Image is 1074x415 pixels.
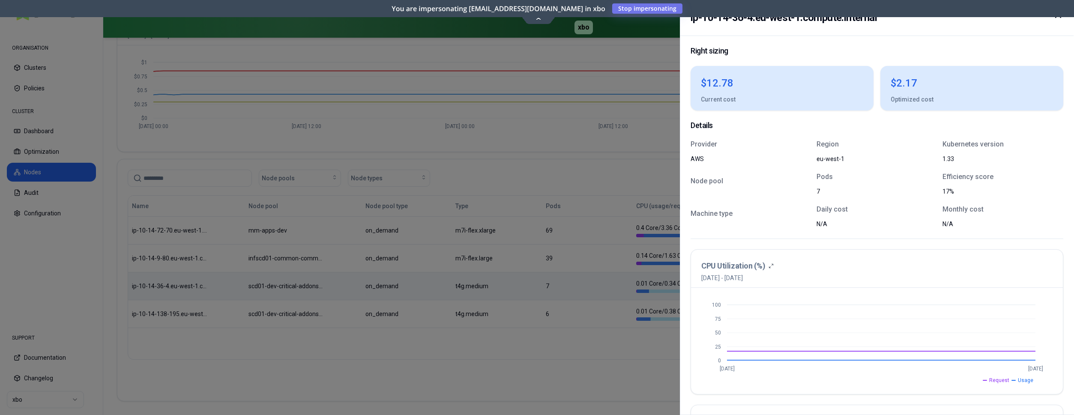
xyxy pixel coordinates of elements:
[715,316,721,322] tspan: 75
[817,187,913,196] div: 7
[691,178,811,185] p: Node pool
[691,95,874,110] div: Current cost
[817,173,937,180] p: Pods
[817,141,937,148] p: Region
[942,155,1039,163] div: 1.33
[989,377,1009,384] span: Request
[691,210,811,217] p: Machine type
[691,46,1063,56] p: Right sizing
[701,260,765,272] h3: CPU Utilization (%)
[942,141,1063,148] p: Kubernetes version
[942,206,1063,213] p: Monthly cost
[942,187,1039,196] div: 17%
[817,155,913,163] div: eu-west-1
[1028,365,1043,371] tspan: [DATE]
[691,141,811,148] p: Provider
[718,358,721,364] tspan: 0
[691,10,877,25] h2: ip-10-14-36-4.eu-west-1.compute.internal
[1018,377,1033,384] span: Usage
[691,155,787,163] div: AWS
[691,66,874,95] div: $12.78
[942,220,1039,228] div: N/A
[880,95,1063,110] div: Optimized cost
[691,121,1063,131] p: Details
[942,173,1063,180] p: Efficiency score
[817,220,913,228] div: N/A
[715,343,721,349] tspan: 25
[817,206,937,213] p: Daily cost
[720,365,735,371] tspan: [DATE]
[715,330,721,336] tspan: 50
[880,66,1063,95] div: $2.17
[712,302,721,308] tspan: 100
[701,274,774,282] span: [DATE] - [DATE]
